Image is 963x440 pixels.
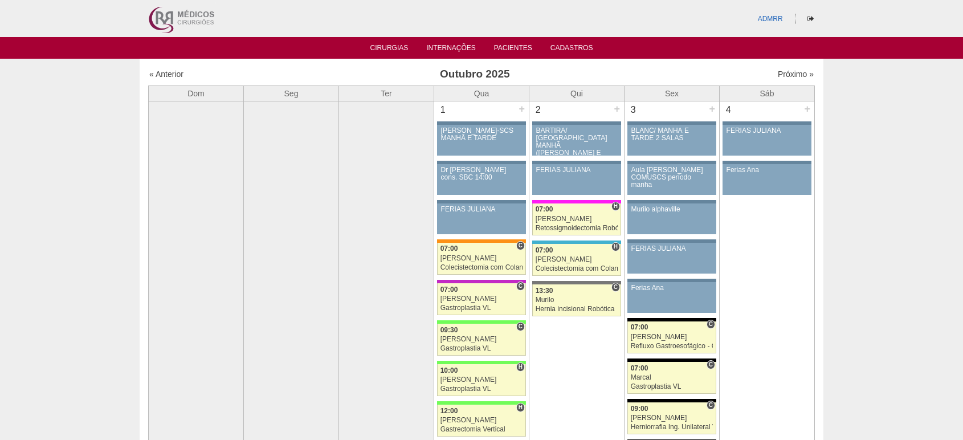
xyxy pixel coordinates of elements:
[727,166,808,174] div: Ferias Ana
[437,320,526,324] div: Key: Brasil
[627,362,716,394] a: C 07:00 Marcal Gastroplastia VL
[631,423,713,431] div: Herniorrafia Ing. Unilateral VL
[627,282,716,313] a: Ferias Ana
[437,361,526,364] div: Key: Brasil
[437,324,526,356] a: C 09:30 [PERSON_NAME] Gastroplastia VL
[440,326,458,334] span: 09:30
[723,121,811,125] div: Key: Aviso
[550,44,593,55] a: Cadastros
[532,121,621,125] div: Key: Aviso
[723,125,811,156] a: FERIAS JULIANA
[532,200,621,203] div: Key: Pro Matre
[536,256,618,263] div: [PERSON_NAME]
[631,245,713,252] div: FERIAS JULIANA
[440,304,523,312] div: Gastroplastia VL
[440,426,523,433] div: Gastrectomia Vertical
[707,360,715,369] span: Consultório
[611,283,620,292] span: Consultório
[631,127,713,142] div: BLANC/ MANHÃ E TARDE 2 SALAS
[631,374,713,381] div: Marcal
[631,166,713,189] div: Aula [PERSON_NAME] COMUSCS período manha
[627,161,716,164] div: Key: Aviso
[631,383,713,390] div: Gastroplastia VL
[707,320,715,329] span: Consultório
[440,336,523,343] div: [PERSON_NAME]
[516,362,525,372] span: Hospital
[627,239,716,243] div: Key: Aviso
[536,305,618,313] div: Hernia incisional Robótica
[437,121,526,125] div: Key: Aviso
[532,284,621,316] a: C 13:30 Murilo Hernia incisional Robótica
[494,44,532,55] a: Pacientes
[441,166,523,181] div: Dr [PERSON_NAME] cons. SBC 14:00
[440,255,523,262] div: [PERSON_NAME]
[627,200,716,203] div: Key: Aviso
[437,125,526,156] a: [PERSON_NAME]-SCS MANHÃ E TARDE
[631,343,713,350] div: Refluxo Gastroesofágico - Cirurgia VL
[758,15,783,23] a: ADMRR
[536,225,618,232] div: Retossigmoidectomia Robótica
[437,243,526,275] a: C 07:00 [PERSON_NAME] Colecistectomia com Colangiografia VL
[802,101,812,116] div: +
[529,85,625,101] th: Qui
[440,385,523,393] div: Gastroplastia VL
[627,125,716,156] a: BLANC/ MANHÃ E TARDE 2 SALAS
[437,283,526,315] a: C 07:00 [PERSON_NAME] Gastroplastia VL
[532,125,621,156] a: BARTIRA/ [GEOGRAPHIC_DATA] MANHÃ ([PERSON_NAME] E ANA)/ SANTA JOANA -TARDE
[426,44,476,55] a: Internações
[627,121,716,125] div: Key: Aviso
[627,279,716,282] div: Key: Aviso
[536,205,553,213] span: 07:00
[723,161,811,164] div: Key: Aviso
[631,323,648,331] span: 07:00
[441,206,523,213] div: FERIAS JULIANA
[707,401,715,410] span: Consultório
[631,364,648,372] span: 07:00
[339,85,434,101] th: Ter
[437,364,526,396] a: H 10:00 [PERSON_NAME] Gastroplastia VL
[536,265,618,272] div: Colecistectomia com Colangiografia VL
[434,101,452,119] div: 1
[532,244,621,276] a: H 07:00 [PERSON_NAME] Colecistectomia com Colangiografia VL
[532,281,621,284] div: Key: Santa Catarina
[536,246,553,254] span: 07:00
[536,287,553,295] span: 13:30
[437,161,526,164] div: Key: Aviso
[723,164,811,195] a: Ferias Ana
[434,85,529,101] th: Qua
[149,70,183,79] a: « Anterior
[631,405,648,413] span: 09:00
[536,166,618,174] div: FERIAS JULIANA
[440,345,523,352] div: Gastroplastia VL
[437,164,526,195] a: Dr [PERSON_NAME] cons. SBC 14:00
[516,403,525,412] span: Hospital
[149,85,244,101] th: Dom
[441,127,523,142] div: [PERSON_NAME]-SCS MANHÃ E TARDE
[727,127,808,135] div: FERIAS JULIANA
[437,200,526,203] div: Key: Aviso
[720,101,737,119] div: 4
[536,215,618,223] div: [PERSON_NAME]
[516,282,525,291] span: Consultório
[309,66,641,83] h3: Outubro 2025
[516,241,525,250] span: Consultório
[807,15,814,22] i: Sair
[244,85,339,101] th: Seg
[536,127,618,172] div: BARTIRA/ [GEOGRAPHIC_DATA] MANHÃ ([PERSON_NAME] E ANA)/ SANTA JOANA -TARDE
[611,242,620,251] span: Hospital
[437,280,526,283] div: Key: Maria Braido
[631,284,713,292] div: Ferias Ana
[532,203,621,235] a: H 07:00 [PERSON_NAME] Retossigmoidectomia Robótica
[625,85,720,101] th: Sex
[631,333,713,341] div: [PERSON_NAME]
[437,405,526,437] a: H 12:00 [PERSON_NAME] Gastrectomia Vertical
[707,101,717,116] div: +
[627,358,716,362] div: Key: Blanc
[516,322,525,331] span: Consultório
[627,399,716,402] div: Key: Blanc
[440,376,523,384] div: [PERSON_NAME]
[536,296,618,304] div: Murilo
[437,203,526,234] a: FERIAS JULIANA
[440,417,523,424] div: [PERSON_NAME]
[631,414,713,422] div: [PERSON_NAME]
